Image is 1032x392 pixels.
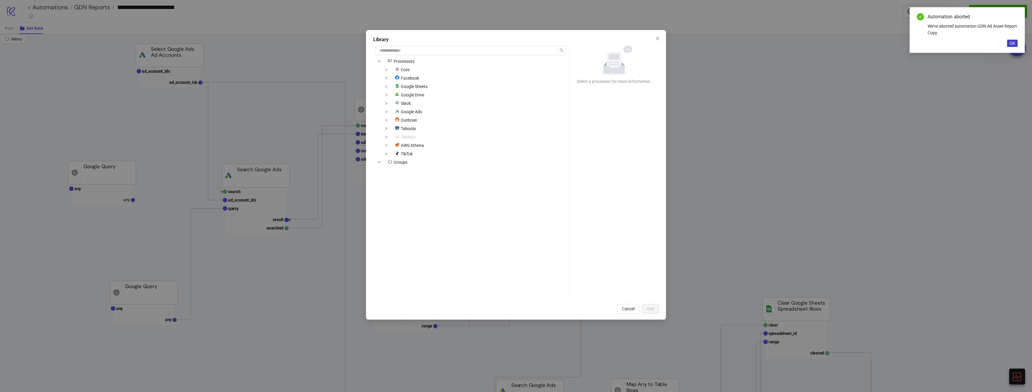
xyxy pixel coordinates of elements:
[385,85,388,88] span: down
[617,304,639,314] button: Cancel
[391,83,430,90] span: Google Sheets
[391,100,413,107] span: Slack
[391,66,412,73] span: Core
[401,151,413,156] span: TikTok
[928,13,1018,20] div: Automation aborted
[401,118,417,123] span: Outbrain
[401,93,424,97] span: Google Drive
[378,161,381,164] span: down
[401,109,422,114] span: Google Ads
[559,48,564,53] span: search
[653,34,662,43] button: Close
[917,13,924,20] span: check-circle
[391,133,418,141] span: Tableau
[385,77,388,80] span: down
[385,119,388,122] span: down
[401,67,409,72] span: Core
[401,126,416,131] span: Taboola
[401,84,427,89] span: Google Sheets
[622,306,634,311] span: Cancel
[401,76,419,81] span: Facebook
[394,59,415,64] span: Processors
[391,74,421,82] span: Facebook
[401,135,415,139] span: Tableau
[1007,40,1018,47] button: OK
[385,110,388,113] span: down
[642,304,659,314] button: Add
[385,135,388,138] span: down
[385,152,388,155] span: down
[385,68,388,71] span: down
[574,78,654,85] div: Select a processor for more information.
[391,117,420,124] span: Outbrain
[928,23,1018,36] div: We've aborted automation GDN Ad Asset Report Copy
[385,127,388,130] span: down
[394,160,407,165] span: Groups
[391,91,427,99] span: Google Drive
[1009,41,1015,46] span: OK
[655,36,660,41] span: close
[401,143,424,148] span: AWS Athena
[385,102,388,105] span: down
[391,125,418,132] span: Taboola
[385,144,388,147] span: down
[385,93,388,96] span: down
[391,108,424,115] span: Google Ads
[384,159,410,166] span: Groups
[384,58,417,65] span: Processors
[391,150,415,157] span: TikTok
[378,60,381,63] span: down
[401,101,411,106] span: Slack
[373,36,659,43] div: Library
[391,142,426,149] span: AWS Athena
